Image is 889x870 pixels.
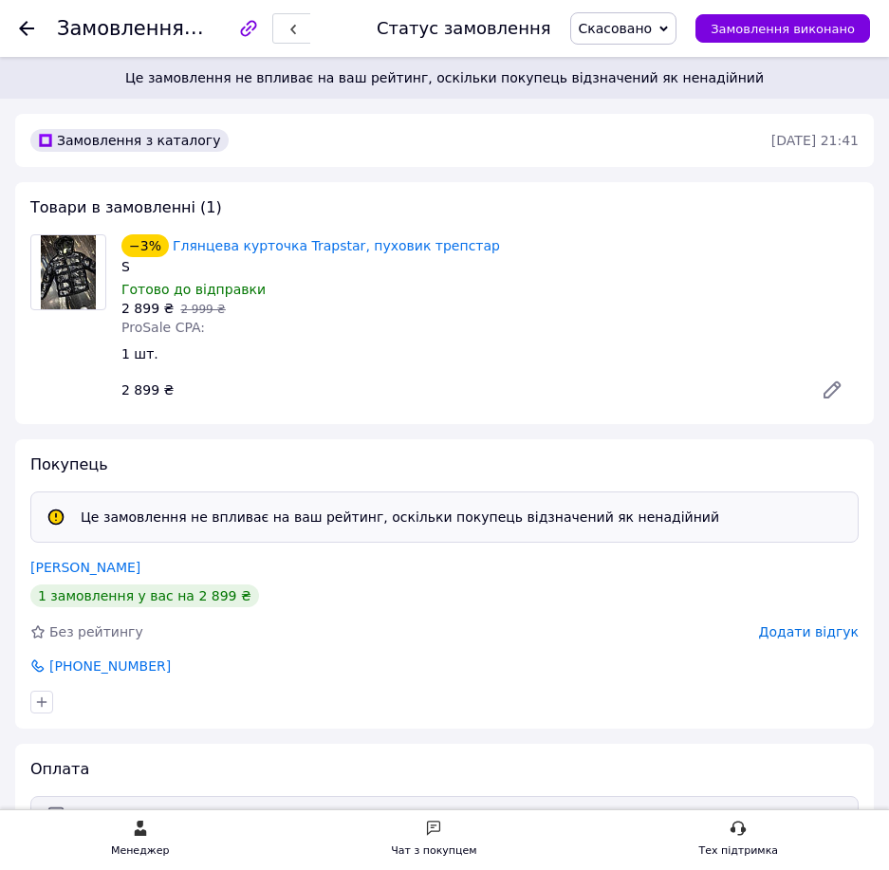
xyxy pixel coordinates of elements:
div: Це замовлення не впливає на ваш рейтинг, оскільки покупець відзначений як ненадійний [73,508,727,527]
span: [PHONE_NUMBER] [47,657,173,676]
div: 2 899 ₴ [114,377,798,403]
div: Статус замовлення [377,19,551,38]
span: Оплата [30,760,89,778]
span: Це замовлення не впливає на ваш рейтинг, оскільки покупець відзначений як ненадійний [15,68,874,87]
a: [PHONE_NUMBER] [28,657,173,676]
span: Скасовано [579,21,653,36]
div: Повернутися назад [19,19,34,38]
span: Покупець [30,455,108,473]
span: Замовлення [57,17,184,40]
span: ProSale CPA: [121,320,205,335]
div: 1 замовлення у вас на 2 899 ₴ [30,584,259,607]
div: Замовлення з каталогу [30,129,229,152]
div: Чат з покупцем [391,842,476,861]
span: Без рейтингу [49,624,143,639]
div: Менеджер [111,842,169,861]
div: −3% [121,234,169,257]
div: 1 шт. [114,341,866,367]
a: Редагувати [806,371,859,409]
div: S [121,257,859,276]
span: Додати відгук [759,624,859,639]
button: Замовлення виконано [695,14,870,43]
a: [PERSON_NAME] [30,560,140,575]
span: Замовлення виконано [711,22,855,36]
span: 2 899 ₴ [121,301,174,316]
a: Глянцева курточка Trapstar, пуховик трепстар [173,238,500,253]
span: Готово до відправки [121,282,266,297]
span: 2 999 ₴ [180,303,225,316]
time: [DATE] 21:41 [771,133,859,148]
img: Глянцева курточка Trapstar, пуховик трепстар [41,235,97,309]
div: Тех підтримка [698,842,778,861]
span: Товари в замовленні (1) [30,198,222,216]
